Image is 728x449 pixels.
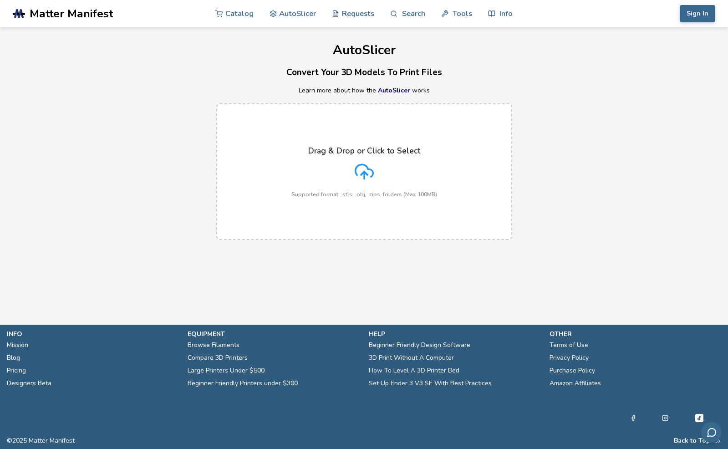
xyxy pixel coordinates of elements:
[369,329,540,339] p: help
[550,364,595,377] a: Purchase Policy
[694,413,705,423] a: Tiktok
[291,191,437,198] p: Supported format: .stls, .obj, .zips, folders (Max 100MB)
[662,413,668,423] a: Instagram
[7,377,51,390] a: Designers Beta
[701,422,722,443] button: Send feedback via email
[188,377,298,390] a: Beginner Friendly Printers under $300
[7,364,26,377] a: Pricing
[308,146,420,155] p: Drag & Drop or Click to Select
[378,86,410,95] a: AutoSlicer
[550,339,588,352] a: Terms of Use
[369,377,492,390] a: Set Up Ender 3 V3 SE With Best Practices
[188,329,359,339] p: equipment
[188,352,248,364] a: Compare 3D Printers
[674,437,710,444] button: Back to Top
[369,352,454,364] a: 3D Print Without A Computer
[7,437,75,444] span: © 2025 Matter Manifest
[188,364,265,377] a: Large Printers Under $500
[7,339,28,352] a: Mission
[30,7,113,20] span: Matter Manifest
[680,5,715,22] button: Sign In
[630,413,636,423] a: Facebook
[7,329,178,339] p: info
[715,437,721,444] a: RSS Feed
[550,377,601,390] a: Amazon Affiliates
[369,364,459,377] a: How To Level A 3D Printer Bed
[7,352,20,364] a: Blog
[550,352,589,364] a: Privacy Policy
[188,339,239,352] a: Browse Filaments
[550,329,721,339] p: other
[369,339,470,352] a: Beginner Friendly Design Software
